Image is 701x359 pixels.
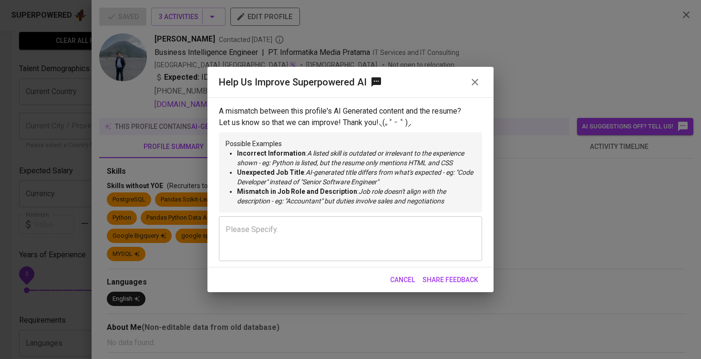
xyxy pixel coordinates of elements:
span: Share Feedback [423,274,478,286]
p: A mismatch between this profile's AI Generated content and the resume? Let us know so that we can... [219,106,482,128]
li: : [237,168,475,187]
span: Cancel [390,274,415,286]
button: Cancel [386,271,419,289]
b: Incorrect Information [237,149,306,157]
p: Possible Examples [226,139,475,206]
b: Unexpected Job Title [237,169,304,176]
button: Share Feedback [419,271,482,289]
h6: Help Us Improve Superpowered AI [219,74,367,90]
i: AI-generated title differs from what's expected - eg: "Code Developer" instead of "Senior Softwar... [237,169,473,186]
li: : [237,148,475,168]
li: : [237,187,475,206]
i: A listed skill is outdated or irrelevant to the experience shown - eg: Python is listed, but the ... [237,149,464,167]
b: Mismatch in Job Role and Description [237,188,357,195]
i: Job role doesn't align with the description - eg: "Accountant" but duties involve sales and negot... [237,188,446,205]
